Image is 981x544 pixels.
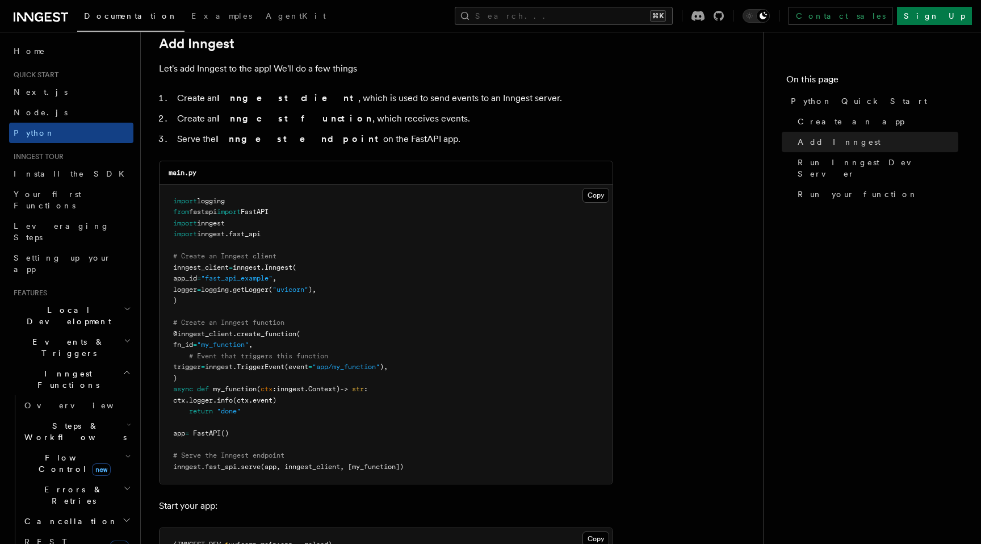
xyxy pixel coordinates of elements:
[217,407,241,415] span: "done"
[266,11,326,20] span: AgentKit
[791,95,927,107] span: Python Quick Start
[237,463,241,471] span: .
[197,219,225,227] span: inngest
[173,396,185,404] span: ctx
[173,429,185,437] span: app
[308,363,312,371] span: =
[237,330,296,338] span: create_function
[197,385,209,393] span: def
[9,304,124,327] span: Local Development
[237,363,284,371] span: TriggerEvent
[14,253,111,274] span: Setting up your app
[9,248,133,279] a: Setting up your app
[340,385,348,393] span: ->
[189,208,217,216] span: fastapi
[159,498,613,514] p: Start your app:
[233,396,276,404] span: (ctx.event)
[793,152,958,184] a: Run Inngest Dev Server
[743,9,770,23] button: Toggle dark mode
[189,396,213,404] span: logger
[20,479,133,511] button: Errors & Retries
[20,452,125,475] span: Flow Control
[173,463,201,471] span: inngest
[20,416,133,447] button: Steps & Workflows
[14,169,131,178] span: Install the SDK
[261,463,404,471] span: (app, inngest_client, [my_function])
[205,463,237,471] span: fast_api
[193,429,221,437] span: FastAPI
[272,286,308,294] span: "uvicorn"
[786,91,958,111] a: Python Quick Start
[84,11,178,20] span: Documentation
[216,133,383,144] strong: Inngest endpoint
[159,36,234,52] a: Add Inngest
[173,208,189,216] span: from
[582,188,609,203] button: Copy
[173,451,284,459] span: # Serve the Inngest endpoint
[174,90,613,106] li: Create an , which is used to send events to an Inngest server.
[173,319,284,327] span: # Create an Inngest function
[257,385,261,393] span: (
[308,286,316,294] span: ),
[173,374,177,382] span: )
[225,230,229,238] span: .
[9,82,133,102] a: Next.js
[159,61,613,77] p: Let's add Inngest to the app! We'll do a few things
[173,341,193,349] span: fn_id
[261,263,265,271] span: .
[173,263,229,271] span: inngest_client
[9,123,133,143] a: Python
[173,330,233,338] span: @inngest_client
[308,385,340,393] span: Context)
[261,385,272,393] span: ctx
[213,396,217,404] span: .
[14,221,110,242] span: Leveraging Steps
[233,330,237,338] span: .
[9,363,133,395] button: Inngest Functions
[197,230,225,238] span: inngest
[789,7,892,25] a: Contact sales
[9,288,47,298] span: Features
[241,208,269,216] span: FastAPI
[173,296,177,304] span: )
[173,274,197,282] span: app_id
[217,113,372,124] strong: Inngest function
[241,463,261,471] span: serve
[312,363,380,371] span: "app/my_function"
[185,429,189,437] span: =
[380,363,388,371] span: ),
[9,41,133,61] a: Home
[9,300,133,332] button: Local Development
[9,164,133,184] a: Install the SDK
[9,336,124,359] span: Events & Triggers
[352,385,364,393] span: str
[217,93,358,103] strong: Inngest client
[265,263,292,271] span: Inngest
[292,263,296,271] span: (
[9,184,133,216] a: Your first Functions
[798,136,881,148] span: Add Inngest
[296,330,300,338] span: (
[191,11,252,20] span: Examples
[14,87,68,97] span: Next.js
[201,274,272,282] span: "fast_api_example"
[169,169,196,177] code: main.py
[197,274,201,282] span: =
[20,395,133,416] a: Overview
[197,286,201,294] span: =
[185,3,259,31] a: Examples
[9,216,133,248] a: Leveraging Steps
[9,70,58,79] span: Quick start
[24,401,141,410] span: Overview
[77,3,185,32] a: Documentation
[249,341,253,349] span: ,
[201,463,205,471] span: .
[20,420,127,443] span: Steps & Workflows
[798,157,958,179] span: Run Inngest Dev Server
[284,363,308,371] span: (event
[793,132,958,152] a: Add Inngest
[92,463,111,476] span: new
[304,385,308,393] span: .
[221,429,229,437] span: ()
[798,189,918,200] span: Run your function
